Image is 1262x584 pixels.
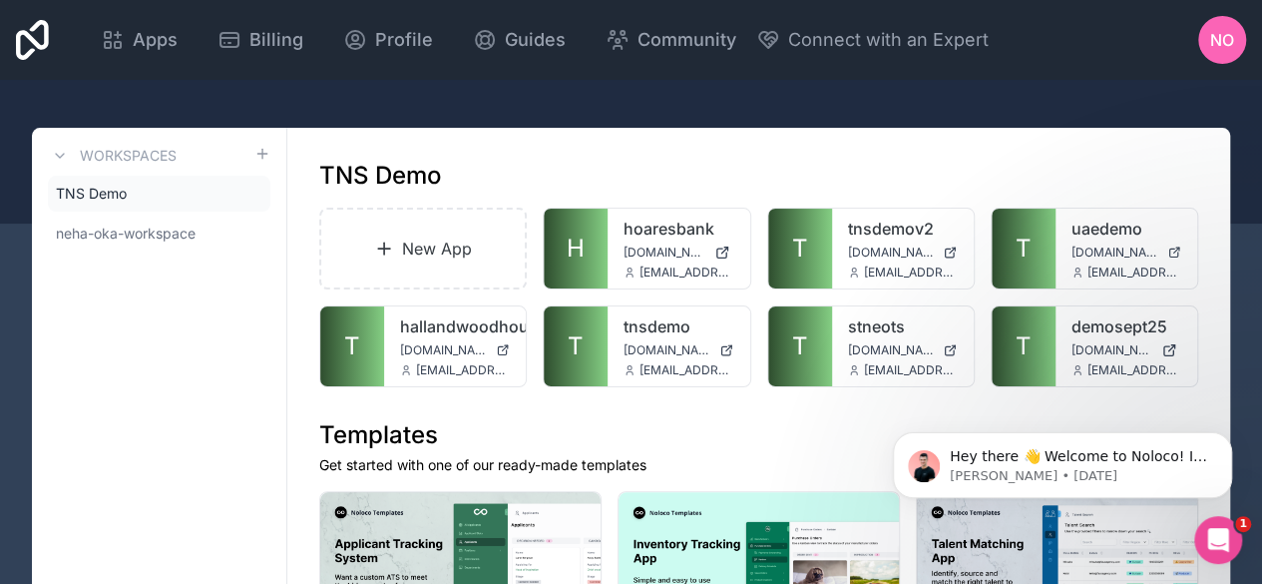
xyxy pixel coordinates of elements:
[1071,314,1181,338] a: demosept25
[788,26,989,54] span: Connect with an Expert
[624,245,705,261] span: [DOMAIN_NAME]
[567,233,585,265] span: H
[1071,342,1181,358] a: [DOMAIN_NAME]
[1016,330,1032,362] span: T
[56,184,127,204] span: TNS Demo
[637,26,736,54] span: Community
[992,306,1055,386] a: T
[319,160,442,192] h1: TNS Demo
[319,455,1198,475] p: Get started with one of our ready-made templates
[319,419,1198,451] h1: Templates
[48,176,270,212] a: TNS Demo
[1087,265,1181,281] span: [EMAIL_ADDRESS][DOMAIN_NAME]
[344,330,360,362] span: T
[133,26,178,54] span: Apps
[624,217,733,241] a: hoaresbank
[400,342,510,358] a: [DOMAIN_NAME]
[1235,516,1251,532] span: 1
[249,26,303,54] span: Billing
[992,209,1055,289] a: T
[1071,217,1181,241] a: uaedemo
[848,217,958,241] a: tnsdemov2
[848,342,958,358] a: [DOMAIN_NAME]
[1194,516,1242,564] iframe: Intercom live chat
[544,209,608,289] a: H
[327,18,449,62] a: Profile
[400,314,510,338] a: hallandwoodhouse
[56,224,196,244] span: neha-oka-workspace
[1071,245,1181,261] a: [DOMAIN_NAME]
[848,342,936,358] span: [DOMAIN_NAME]
[85,18,194,62] a: Apps
[792,330,808,362] span: T
[768,209,832,289] a: T
[48,144,177,168] a: Workspaces
[624,342,711,358] span: [DOMAIN_NAME]
[544,306,608,386] a: T
[457,18,582,62] a: Guides
[202,18,319,62] a: Billing
[400,342,488,358] span: [DOMAIN_NAME]
[80,146,177,166] h3: Workspaces
[320,306,384,386] a: T
[624,314,733,338] a: tnsdemo
[639,265,733,281] span: [EMAIL_ADDRESS][DOMAIN_NAME]
[1071,245,1159,261] span: [DOMAIN_NAME]
[1071,342,1153,358] span: [DOMAIN_NAME]
[848,245,936,261] span: [DOMAIN_NAME]
[1210,28,1234,52] span: NO
[416,362,510,378] span: [EMAIL_ADDRESS][DOMAIN_NAME]
[864,362,958,378] span: [EMAIL_ADDRESS][DOMAIN_NAME]
[624,245,733,261] a: [DOMAIN_NAME]
[768,306,832,386] a: T
[624,342,733,358] a: [DOMAIN_NAME]
[375,26,433,54] span: Profile
[568,330,584,362] span: T
[756,26,989,54] button: Connect with an Expert
[863,390,1262,530] iframe: Intercom notifications message
[639,362,733,378] span: [EMAIL_ADDRESS][DOMAIN_NAME]
[848,245,958,261] a: [DOMAIN_NAME]
[505,26,566,54] span: Guides
[1016,233,1032,265] span: T
[590,18,752,62] a: Community
[792,233,808,265] span: T
[1087,362,1181,378] span: [EMAIL_ADDRESS][DOMAIN_NAME]
[848,314,958,338] a: stneots
[48,216,270,252] a: neha-oka-workspace
[864,265,958,281] span: [EMAIL_ADDRESS][DOMAIN_NAME]
[319,208,527,290] a: New App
